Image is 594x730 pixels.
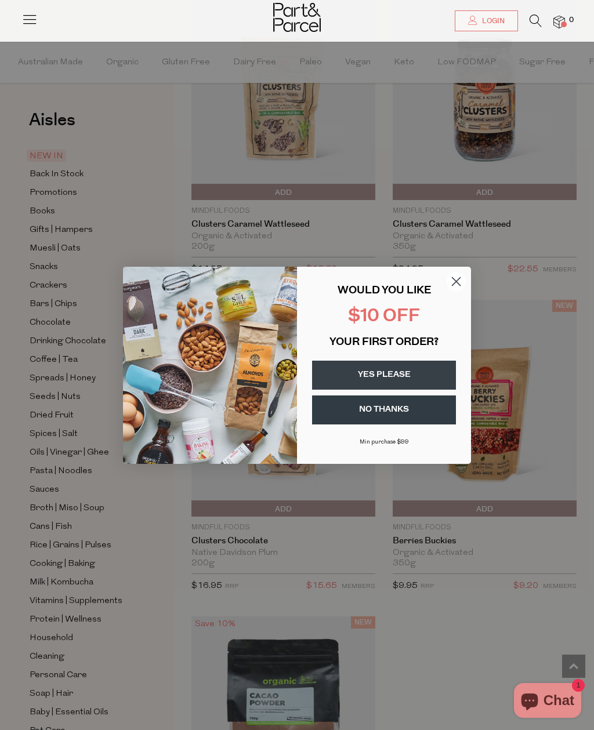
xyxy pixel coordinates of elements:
[123,267,297,464] img: 43fba0fb-7538-40bc-babb-ffb1a4d097bc.jpeg
[360,439,409,445] span: Min purchase $99
[312,361,456,390] button: YES PLEASE
[566,15,577,26] span: 0
[273,3,321,32] img: Part&Parcel
[446,271,466,292] button: Close dialog
[338,286,431,296] span: WOULD YOU LIKE
[329,337,439,348] span: YOUR FIRST ORDER?
[510,683,585,721] inbox-online-store-chat: Shopify online store chat
[348,308,420,326] span: $10 OFF
[553,16,565,28] a: 0
[312,395,456,424] button: NO THANKS
[479,16,505,26] span: Login
[455,10,518,31] a: Login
